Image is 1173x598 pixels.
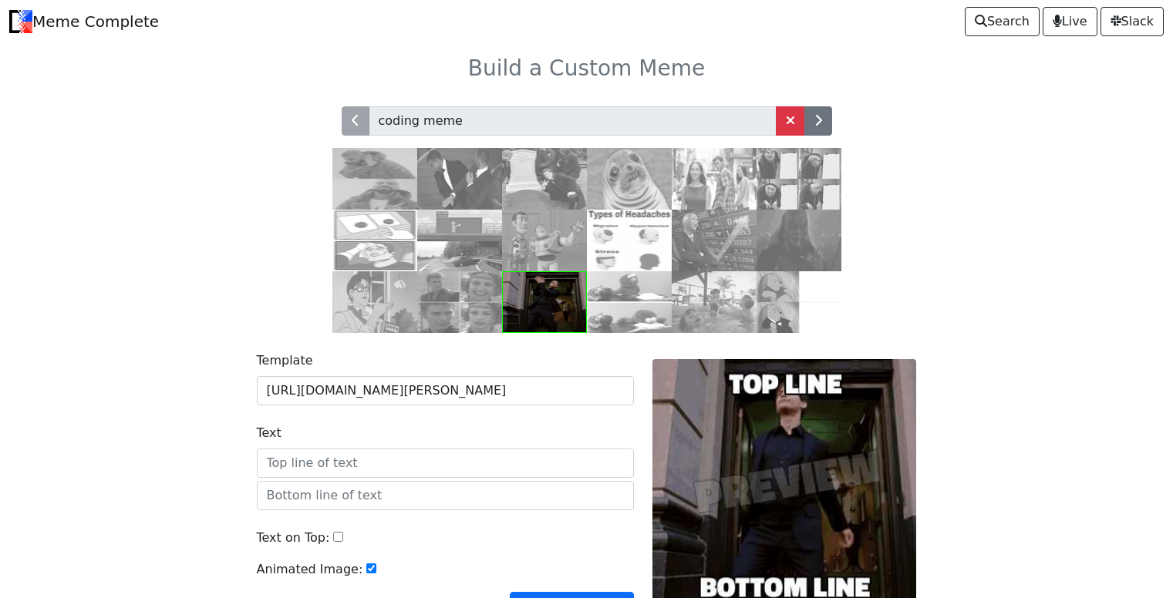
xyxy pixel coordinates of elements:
label: Animated Image: [257,560,363,579]
img: grave.jpg [502,148,587,210]
img: slap.jpg [417,148,502,210]
img: ds.jpg [332,210,417,271]
input: Bottom line of text [257,481,634,510]
img: pigeon.jpg [332,271,417,333]
img: ams.jpg [587,148,672,210]
img: elmo.jpg [587,271,672,333]
a: Live [1043,7,1097,36]
span: Slack [1111,12,1154,31]
a: Meme Complete [9,6,159,37]
img: Meme Complete [9,10,32,33]
img: stonks.jpg [672,210,757,271]
label: Text on Top: [257,529,330,547]
a: Search [965,7,1040,36]
img: pooh.jpg [757,271,841,333]
span: Live [1053,12,1087,31]
label: Template [257,351,313,370]
img: buzz.jpg [502,210,587,271]
img: right.jpg [417,271,502,333]
input: Top line of text [257,448,634,478]
label: Text [257,424,281,442]
img: meats-back-lotr.gif [757,210,841,271]
img: pool.jpg [672,271,757,333]
img: drake.jpg [332,148,417,210]
a: Slack [1101,7,1164,36]
input: Background Image URL [257,376,634,405]
h3: Build a Custom Meme [87,55,1087,82]
img: bully-maguire-dance.gif [502,271,587,333]
img: headaches.jpg [587,210,672,271]
span: Search [975,12,1030,31]
input: Template name or description... [369,106,777,136]
img: exit.jpg [417,210,502,271]
img: db.jpg [672,148,757,210]
img: gru.jpg [757,148,841,210]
